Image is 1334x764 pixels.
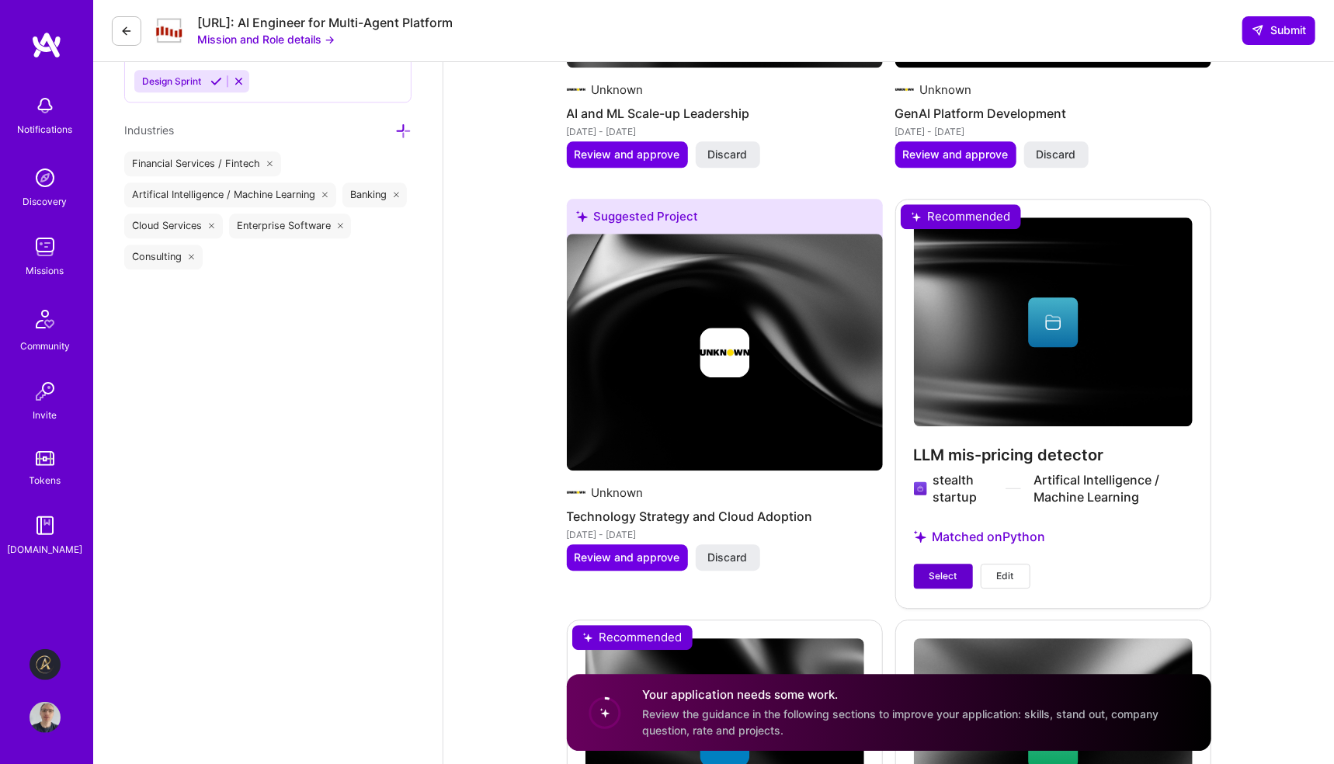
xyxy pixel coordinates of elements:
[30,376,61,407] img: Invite
[708,550,748,565] span: Discard
[233,75,245,87] i: Reject
[124,123,174,137] span: Industries
[197,15,453,31] div: [URL]: AI Engineer for Multi-Agent Platform
[575,147,680,162] span: Review and approve
[338,223,344,229] i: icon Close
[267,161,273,167] i: icon Close
[31,31,62,59] img: logo
[124,182,336,207] div: Artifical Intelligence / Machine Learning
[696,141,760,168] button: Discard
[914,564,973,589] button: Select
[120,25,133,37] i: icon LeftArrowDark
[592,82,644,98] div: Unknown
[26,262,64,279] div: Missions
[30,510,61,541] img: guide book
[920,82,972,98] div: Unknown
[567,506,883,526] h4: Technology Strategy and Cloud Adoption
[197,31,335,47] button: Mission and Role details →
[36,451,54,466] img: tokens
[30,472,61,488] div: Tokens
[696,544,760,571] button: Discard
[30,649,61,680] img: Aldea: Transforming Behavior Change Through AI-Driven Coaching
[1037,147,1076,162] span: Discard
[8,541,83,557] div: [DOMAIN_NAME]
[1252,24,1264,36] i: icon SendLight
[567,103,883,123] h4: AI and ML Scale-up Leadership
[576,210,588,222] i: icon SuggestedTeams
[20,338,70,354] div: Community
[567,526,883,543] div: [DATE] - [DATE]
[592,484,644,501] div: Unknown
[567,123,883,140] div: [DATE] - [DATE]
[322,192,328,198] i: icon Close
[567,544,688,571] button: Review and approve
[18,121,73,137] div: Notifications
[26,649,64,680] a: Aldea: Transforming Behavior Change Through AI-Driven Coaching
[30,90,61,121] img: bell
[23,193,68,210] div: Discovery
[575,550,680,565] span: Review and approve
[210,75,222,87] i: Accept
[229,214,352,238] div: Enterprise Software
[708,147,748,162] span: Discard
[342,182,408,207] div: Banking
[1252,23,1306,38] span: Submit
[567,80,585,99] img: Company logo
[1024,141,1089,168] button: Discard
[895,80,914,99] img: Company logo
[997,569,1014,583] span: Edit
[124,214,223,238] div: Cloud Services
[154,17,185,44] img: Company Logo
[124,245,203,269] div: Consulting
[981,564,1030,589] button: Edit
[929,569,957,583] span: Select
[895,123,1211,140] div: [DATE] - [DATE]
[30,702,61,733] img: User Avatar
[895,141,1016,168] button: Review and approve
[643,687,1193,703] h4: Your application needs some work.
[26,702,64,733] a: User Avatar
[567,234,883,471] img: cover
[30,162,61,193] img: discovery
[643,708,1159,738] span: Review the guidance in the following sections to improve your application: skills, stand out, com...
[394,192,400,198] i: icon Close
[1242,16,1315,44] button: Submit
[26,300,64,338] img: Community
[895,103,1211,123] h4: GenAI Platform Development
[124,151,281,176] div: Financial Services / Fintech
[567,199,883,240] div: Suggested Project
[567,483,585,502] img: Company logo
[30,231,61,262] img: teamwork
[209,223,215,229] i: icon Close
[142,75,201,87] span: Design Sprint
[189,254,195,260] i: icon Close
[33,407,57,423] div: Invite
[567,141,688,168] button: Review and approve
[700,328,749,377] img: Company logo
[903,147,1009,162] span: Review and approve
